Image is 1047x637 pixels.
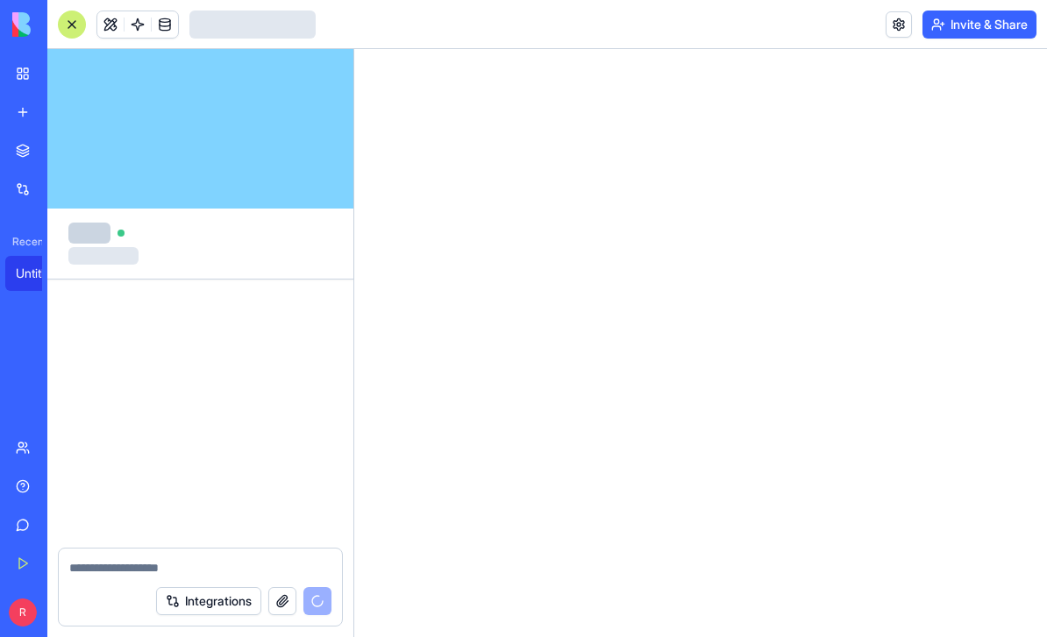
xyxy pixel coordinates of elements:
[922,11,1036,39] button: Invite & Share
[5,235,42,249] span: Recent
[156,587,261,615] button: Integrations
[16,265,65,282] div: Untitled App
[12,12,121,37] img: logo
[5,256,75,291] a: Untitled App
[9,598,37,626] span: R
